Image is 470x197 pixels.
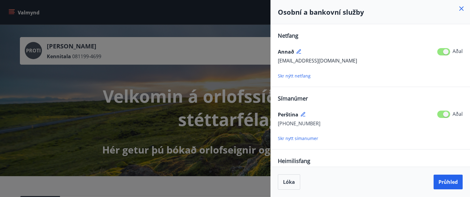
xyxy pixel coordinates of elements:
button: Lóka [278,174,300,190]
font: Annað [278,48,294,55]
font: [PHONE_NUMBER] [278,120,320,127]
font: Aðal [453,111,463,117]
font: Skr nytt símanumer [278,135,318,141]
font: Perština [278,111,298,118]
font: Osobní a bankovní služby [278,7,364,17]
font: Průhled [438,179,458,185]
button: Průhled [434,175,463,189]
font: [EMAIL_ADDRESS][DOMAIN_NAME] [278,57,357,64]
font: Aðal [453,48,463,55]
font: Netfang [278,32,298,39]
font: Símanúmer [278,95,308,102]
font: Lóka [283,179,295,185]
font: Skr nýtt netfang [278,73,311,79]
font: Heimilisfang [278,157,310,165]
